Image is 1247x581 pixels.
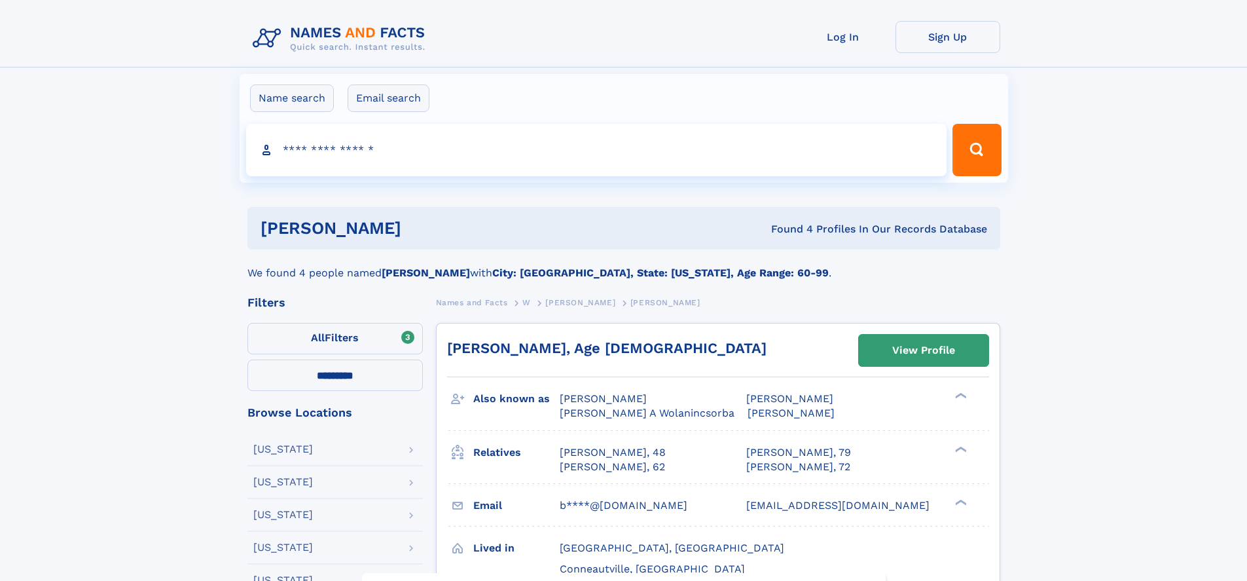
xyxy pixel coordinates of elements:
[586,222,987,236] div: Found 4 Profiles In Our Records Database
[522,294,531,310] a: W
[473,537,560,559] h3: Lived in
[311,331,325,344] span: All
[253,477,313,487] div: [US_STATE]
[560,460,665,474] a: [PERSON_NAME], 62
[473,495,560,517] h3: Email
[746,445,851,460] a: [PERSON_NAME], 79
[859,335,988,366] a: View Profile
[247,250,1000,281] div: We found 4 people named with .
[952,498,967,506] div: ❯
[746,392,833,405] span: [PERSON_NAME]
[560,542,784,554] span: [GEOGRAPHIC_DATA], [GEOGRAPHIC_DATA]
[247,21,436,56] img: Logo Names and Facts
[522,298,531,307] span: W
[895,21,1000,53] a: Sign Up
[560,563,745,575] span: Conneautville, [GEOGRAPHIC_DATA]
[253,444,313,455] div: [US_STATE]
[791,21,895,53] a: Log In
[247,323,423,354] label: Filters
[560,445,666,460] a: [PERSON_NAME], 48
[447,340,767,356] a: [PERSON_NAME], Age [DEMOGRAPHIC_DATA]
[382,267,470,279] b: [PERSON_NAME]
[952,445,967,453] div: ❯
[246,124,947,176] input: search input
[261,220,587,236] h1: [PERSON_NAME]
[250,84,334,112] label: Name search
[560,392,647,405] span: [PERSON_NAME]
[473,388,560,410] h3: Also known as
[473,441,560,464] h3: Relatives
[348,84,429,112] label: Email search
[746,460,850,474] a: [PERSON_NAME], 72
[748,407,835,419] span: [PERSON_NAME]
[545,294,615,310] a: [PERSON_NAME]
[253,510,313,520] div: [US_STATE]
[247,297,423,309] div: Filters
[545,298,615,307] span: [PERSON_NAME]
[436,294,508,310] a: Names and Facts
[560,407,734,419] span: [PERSON_NAME] A Wolanincsorba
[630,298,700,307] span: [PERSON_NAME]
[952,124,1001,176] button: Search Button
[253,542,313,553] div: [US_STATE]
[746,499,930,512] span: [EMAIL_ADDRESS][DOMAIN_NAME]
[952,392,967,400] div: ❯
[892,335,955,365] div: View Profile
[492,267,829,279] b: City: [GEOGRAPHIC_DATA], State: [US_STATE], Age Range: 60-99
[247,407,423,419] div: Browse Locations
